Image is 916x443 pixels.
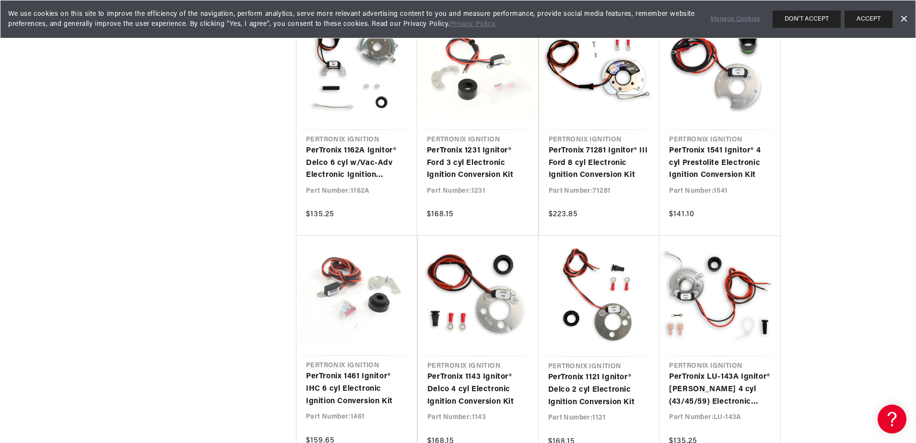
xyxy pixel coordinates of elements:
a: PerTronix 1121 Ignitor® Delco 2 cyl Electronic Ignition Conversion Kit [548,372,650,408]
span: We use cookies on this site to improve the efficiency of the navigation, perform analytics, serve... [8,9,697,29]
a: Privacy Policy. [450,21,496,28]
a: PerTronix LU-143A Ignitor® [PERSON_NAME] 4 cyl (43/45/59) Electronic Ignition Conversion Kit [669,371,771,408]
a: PerTronix 1541 Ignitor® 4 cyl Prestolite Electronic Ignition Conversion Kit [669,145,771,182]
a: PerTronix 1143 Ignitor® Delco 4 cyl Electronic Ignition Conversion Kit [427,371,529,408]
a: PerTronix 71281 Ignitor® III Ford 8 cyl Electronic Ignition Conversion Kit [549,145,650,182]
a: PerTronix 1461 Ignitor® IHC 6 cyl Electronic Ignition Conversion Kit [306,371,407,408]
a: PerTronix 1231 Ignitor® Ford 3 cyl Electronic Ignition Conversion Kit [427,145,528,182]
button: ACCEPT [845,11,893,28]
a: Manage Cookies [711,14,760,24]
a: PerTronix 1162A Ignitor® Delco 6 cyl w/Vac-Adv Electronic Ignition Conversion Kit [306,145,408,182]
button: DON'T ACCEPT [773,11,841,28]
a: Dismiss Banner [896,12,911,26]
